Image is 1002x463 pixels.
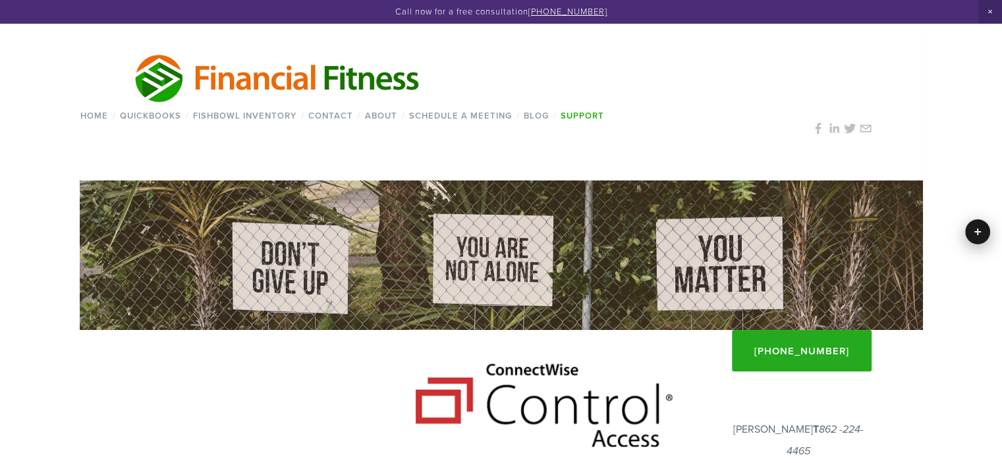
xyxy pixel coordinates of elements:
a: [PHONE_NUMBER] [528,5,607,17]
a: Fishbowl Inventory [189,106,301,125]
h1: Support [131,239,872,271]
a: Contact [304,106,358,125]
span: / [516,109,520,122]
span: / [402,109,405,122]
strong: T [813,422,819,437]
span: / [553,109,557,122]
span: / [113,109,116,122]
a: Blog [520,106,553,125]
p: Call now for a free consultation [26,7,976,17]
span: / [358,109,361,122]
a: Support [557,106,609,125]
a: QuickBooks [116,106,186,125]
a: [PHONE_NUMBER] [732,330,872,371]
a: Schedule a Meeting [405,106,516,125]
em: 862 -224-4465 [787,423,864,457]
img: Financial Fitness Consulting [131,49,422,106]
a: Home [76,106,113,125]
a: About [361,106,402,125]
span: / [186,109,189,122]
span: / [301,109,304,122]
